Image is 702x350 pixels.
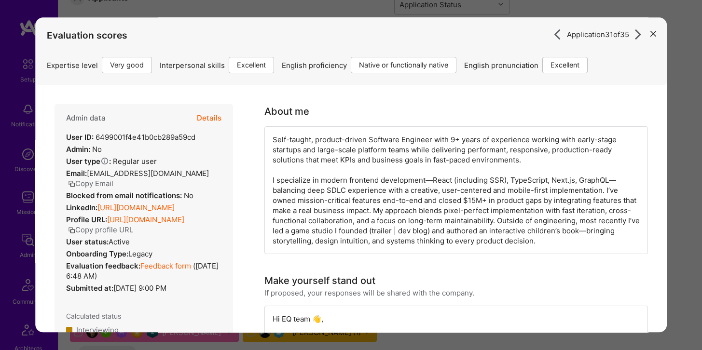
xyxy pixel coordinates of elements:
[282,60,347,70] span: English proficiency
[66,203,97,212] strong: LinkedIn:
[100,157,109,165] i: Help
[66,145,90,154] strong: Admin:
[66,249,128,258] strong: Onboarding Type:
[160,60,225,70] span: Interpersonal skills
[66,133,94,142] strong: User ID:
[66,215,107,224] strong: Profile URL:
[76,325,119,335] div: Interviewing
[66,283,113,293] strong: Submitted at:
[66,261,140,270] strong: Evaluation feedback:
[66,157,111,166] strong: User type :
[66,311,121,321] span: Calculated status
[264,273,375,288] div: Make yourself stand out
[66,144,102,154] div: No
[229,57,274,73] div: Excellent
[68,178,113,188] button: Copy Email
[650,31,656,37] i: icon Close
[552,29,563,40] i: icon ArrowRight
[197,104,221,132] button: Details
[66,169,87,178] strong: Email:
[66,114,106,122] h4: Admin data
[113,283,166,293] span: [DATE] 9:00 PM
[464,60,538,70] span: English pronunciation
[68,227,75,234] i: icon Copy
[633,29,644,40] i: icon ArrowRight
[264,288,474,298] div: If proposed, your responses will be shared with the company.
[107,215,184,224] a: [URL][DOMAIN_NAME]
[140,261,191,270] a: Feedback form
[66,132,195,142] div: 6499001f4e41b0cb289a59cd
[66,156,157,166] div: Regular user
[66,261,221,281] div: ( [DATE] 6:48 AM )
[567,29,629,40] span: Application 31 of 35
[264,126,647,254] div: Self-taught, product-driven Software Engineer with 9+ years of experience working with early-stag...
[87,169,209,178] span: [EMAIL_ADDRESS][DOMAIN_NAME]
[66,190,193,201] div: No
[66,191,184,200] strong: Blocked from email notifications:
[97,203,175,212] a: [URL][DOMAIN_NAME]
[35,17,667,332] div: modal
[47,60,98,70] span: Expertise level
[68,225,133,235] button: Copy profile URL
[264,104,309,119] div: About me
[542,57,588,73] div: Excellent
[68,181,75,188] i: icon Copy
[47,30,656,41] h4: Evaluation scores
[109,237,130,246] span: Active
[128,249,152,258] span: legacy
[351,57,456,73] div: Native or functionally native
[66,237,109,246] strong: User status:
[102,57,152,73] div: Very good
